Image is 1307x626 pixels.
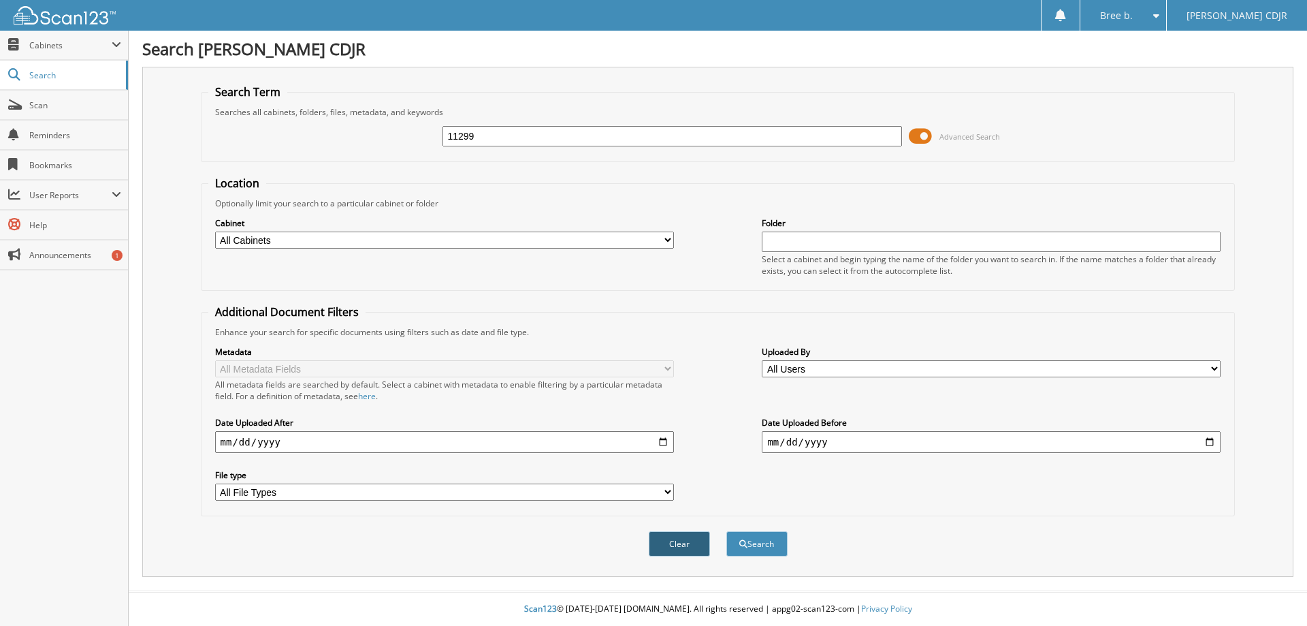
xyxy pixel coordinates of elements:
label: Date Uploaded After [215,417,674,428]
label: Metadata [215,346,674,358]
span: Announcements [29,249,121,261]
img: scan123-logo-white.svg [14,6,116,25]
label: Uploaded By [762,346,1221,358]
span: User Reports [29,189,112,201]
span: Search [29,69,119,81]
label: File type [215,469,674,481]
span: Scan [29,99,121,111]
div: © [DATE]-[DATE] [DOMAIN_NAME]. All rights reserved | appg02-scan123-com | [129,593,1307,626]
span: Cabinets [29,40,112,51]
legend: Location [208,176,266,191]
a: here [358,390,376,402]
span: Advanced Search [939,131,1000,142]
div: Enhance your search for specific documents using filters such as date and file type. [208,326,1228,338]
span: Reminders [29,129,121,141]
input: start [215,431,674,453]
div: All metadata fields are searched by default. Select a cabinet with metadata to enable filtering b... [215,379,674,402]
a: Privacy Policy [861,603,912,614]
input: end [762,431,1221,453]
div: 1 [112,250,123,261]
div: Select a cabinet and begin typing the name of the folder you want to search in. If the name match... [762,253,1221,277]
div: Searches all cabinets, folders, files, metadata, and keywords [208,106,1228,118]
span: Bree b. [1100,12,1133,20]
span: [PERSON_NAME] CDJR [1187,12,1287,20]
label: Cabinet [215,217,674,229]
legend: Search Term [208,84,287,99]
button: Search [726,531,788,557]
h1: Search [PERSON_NAME] CDJR [142,37,1293,60]
legend: Additional Document Filters [208,304,366,319]
span: Scan123 [524,603,557,614]
label: Date Uploaded Before [762,417,1221,428]
div: Optionally limit your search to a particular cabinet or folder [208,198,1228,209]
span: Help [29,219,121,231]
span: Bookmarks [29,159,121,171]
label: Folder [762,217,1221,229]
button: Clear [649,531,710,557]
